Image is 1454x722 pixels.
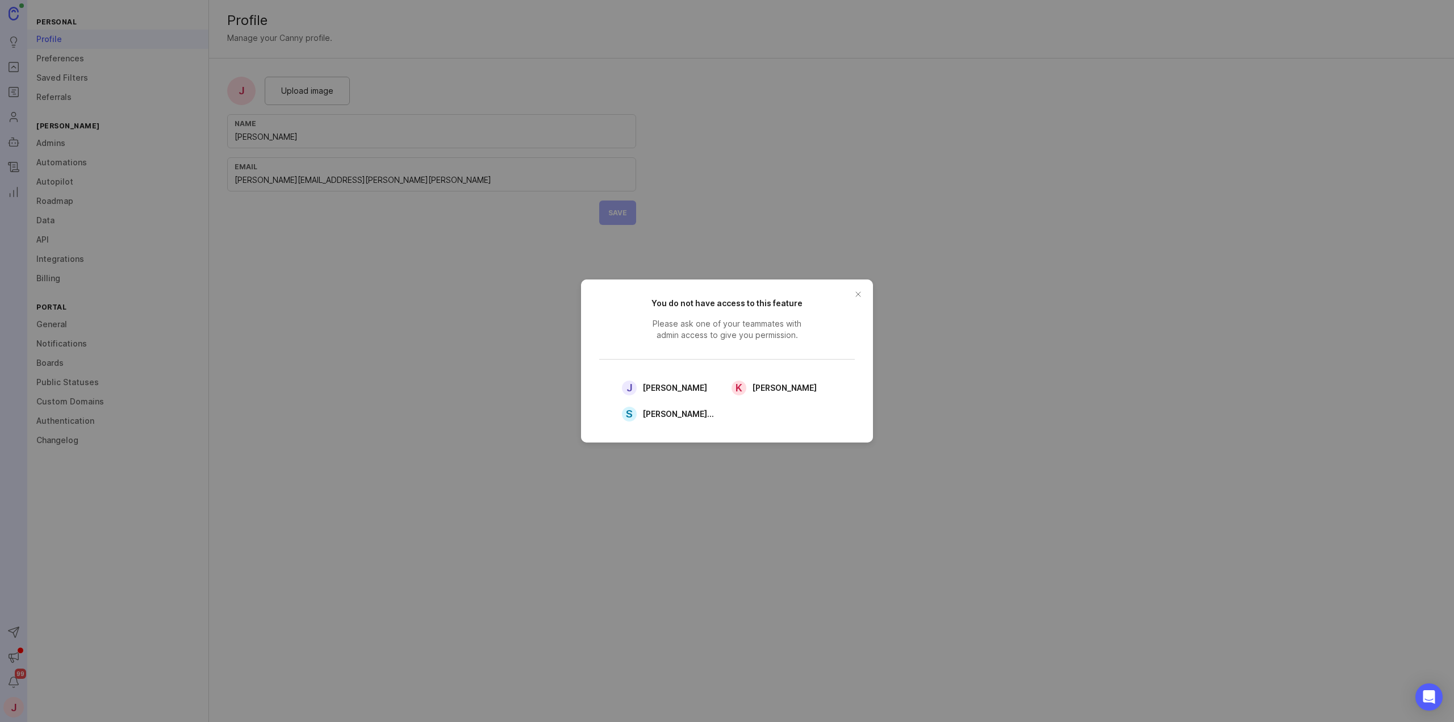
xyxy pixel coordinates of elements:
div: S [622,407,637,421]
button: close button [849,285,867,303]
a: S[PERSON_NAME][URL] Product [617,404,720,424]
a: K[PERSON_NAME] [727,378,830,398]
div: K [732,381,746,395]
span: [PERSON_NAME] [642,382,707,394]
a: J[PERSON_NAME] [617,378,720,398]
span: Please ask one of your teammates with admin access to give you permission. [642,318,812,341]
div: J [622,381,637,395]
span: [PERSON_NAME] [752,382,817,394]
span: [PERSON_NAME][URL] Product [642,408,716,420]
div: Open Intercom Messenger [1415,683,1443,711]
h2: You do not have access to this feature [642,298,812,309]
